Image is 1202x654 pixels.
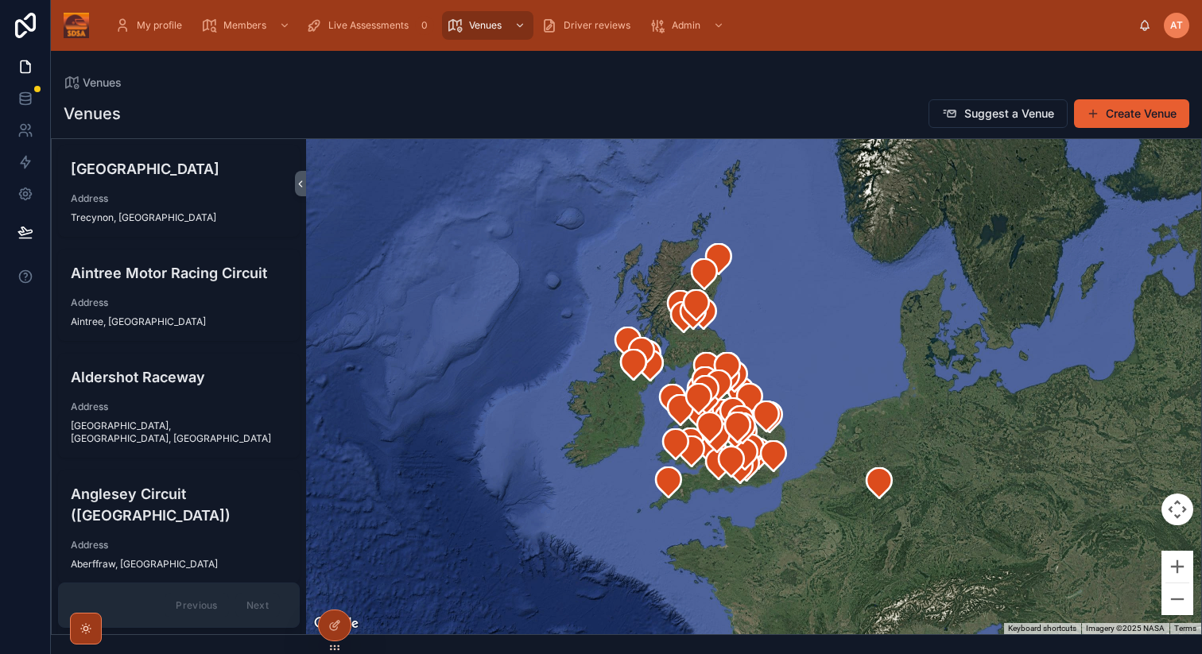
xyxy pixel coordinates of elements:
[64,103,121,125] h1: Venues
[1086,624,1165,633] span: Imagery ©2025 NASA
[310,613,363,634] a: Open this area in Google Maps (opens a new window)
[102,8,1138,43] div: scrollable content
[64,13,89,38] img: App logo
[1170,19,1183,32] span: AT
[1161,551,1193,582] button: Zoom in
[137,19,182,32] span: My profile
[71,558,287,571] span: Aberffraw, [GEOGRAPHIC_DATA]
[71,211,287,224] span: Trecynon, [GEOGRAPHIC_DATA]
[564,19,630,32] span: Driver reviews
[71,296,287,309] span: Address
[1074,99,1189,128] button: Create Venue
[645,11,732,40] a: Admin
[223,19,266,32] span: Members
[58,354,300,458] a: Aldershot RacewayAddress[GEOGRAPHIC_DATA], [GEOGRAPHIC_DATA], [GEOGRAPHIC_DATA]
[71,401,287,413] span: Address
[71,192,287,205] span: Address
[83,75,122,91] span: Venues
[71,315,287,328] span: Aintree, [GEOGRAPHIC_DATA]
[469,19,502,32] span: Venues
[71,420,287,445] span: [GEOGRAPHIC_DATA], [GEOGRAPHIC_DATA], [GEOGRAPHIC_DATA]
[672,19,700,32] span: Admin
[71,262,287,284] h4: Aintree Motor Racing Circuit
[415,16,434,35] div: 0
[58,250,300,341] a: Aintree Motor Racing CircuitAddressAintree, [GEOGRAPHIC_DATA]
[58,145,300,237] a: [GEOGRAPHIC_DATA]AddressTrecynon, [GEOGRAPHIC_DATA]
[110,11,193,40] a: My profile
[310,613,363,634] img: Google
[301,11,439,40] a: Live Assessments0
[196,11,298,40] a: Members
[964,106,1054,122] span: Suggest a Venue
[71,483,287,526] h4: Anglesey Circuit ([GEOGRAPHIC_DATA])
[1161,583,1193,615] button: Zoom out
[58,470,300,583] a: Anglesey Circuit ([GEOGRAPHIC_DATA])AddressAberffraw, [GEOGRAPHIC_DATA]
[537,11,642,40] a: Driver reviews
[1008,623,1076,634] button: Keyboard shortcuts
[71,539,287,551] span: Address
[328,19,409,32] span: Live Assessments
[71,158,287,180] h4: [GEOGRAPHIC_DATA]
[71,366,287,388] h4: Aldershot Raceway
[442,11,533,40] a: Venues
[64,75,122,91] a: Venues
[1161,493,1193,525] button: Map camera controls
[1174,624,1196,633] a: Terms (opens in new tab)
[929,99,1068,128] button: Suggest a Venue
